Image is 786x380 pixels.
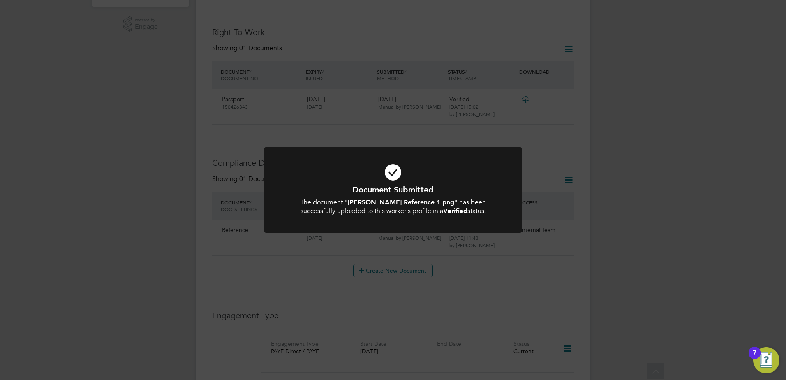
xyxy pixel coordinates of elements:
div: 7 [753,353,756,364]
button: Open Resource Center, 7 new notifications [753,347,779,373]
h1: Document Submitted [286,184,500,195]
b: Verified [443,207,467,215]
div: The document " " has been successfully uploaded to this worker's profile in a status. [286,198,500,215]
b: [PERSON_NAME] Reference 1.png [348,198,454,206]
